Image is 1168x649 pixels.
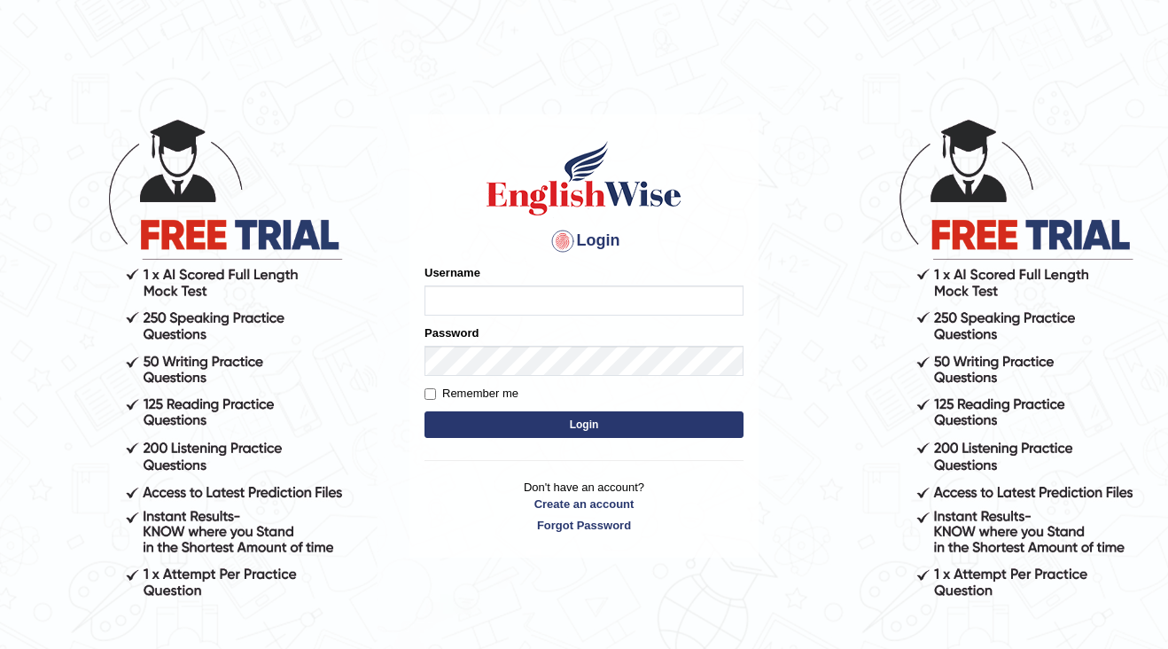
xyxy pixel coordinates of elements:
label: Username [424,264,480,281]
button: Login [424,411,744,438]
label: Remember me [424,385,518,403]
p: Don't have an account? [424,479,744,534]
label: Password [424,324,479,341]
img: Logo of English Wise sign in for intelligent practice with AI [483,138,685,218]
h4: Login [424,227,744,255]
input: Remember me [424,388,436,400]
a: Create an account [424,496,744,512]
a: Forgot Password [424,517,744,534]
